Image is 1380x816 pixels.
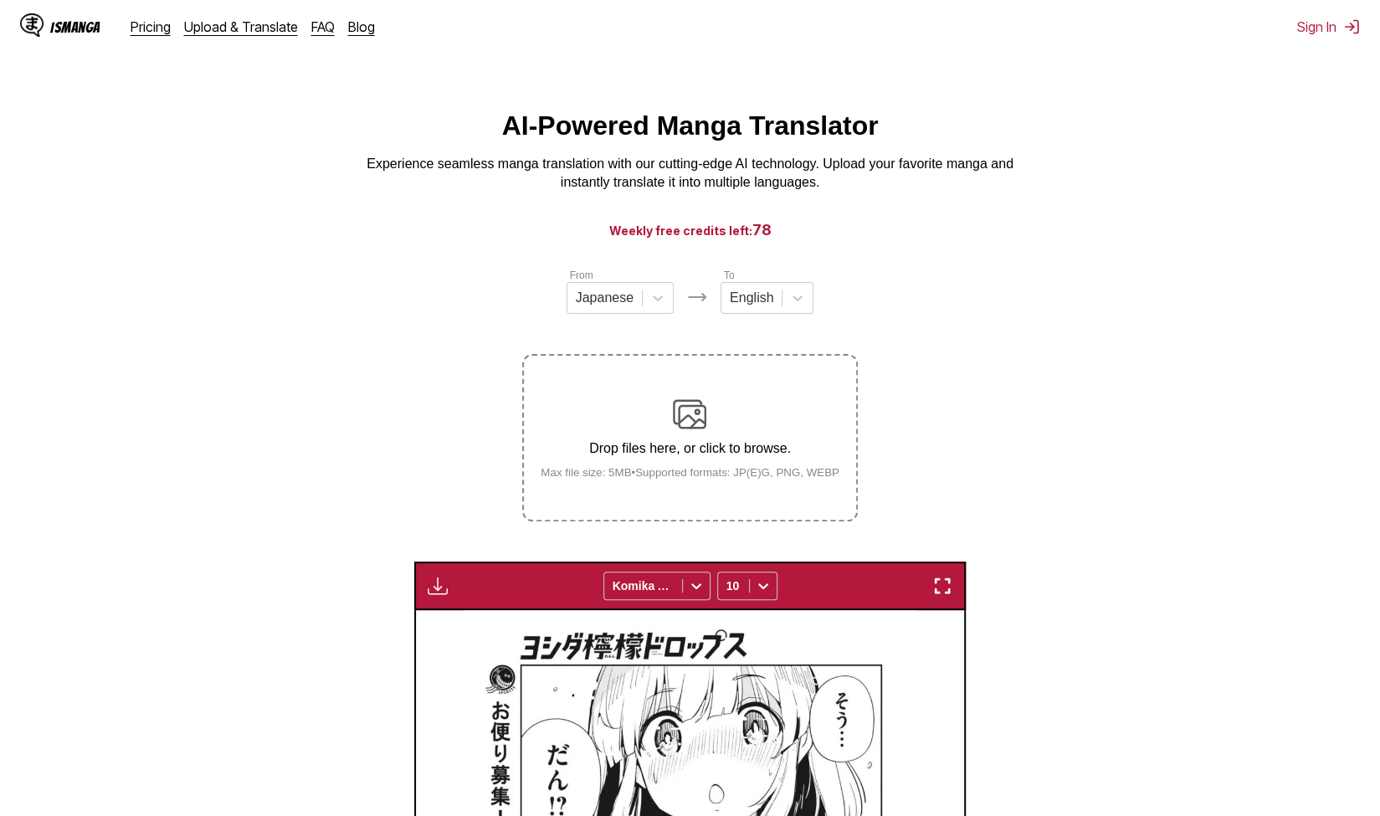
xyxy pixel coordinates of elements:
a: Upload & Translate [184,18,298,35]
span: 78 [752,221,772,239]
a: IsManga LogoIsManga [20,13,131,40]
a: Pricing [131,18,171,35]
label: From [570,269,593,281]
img: Languages icon [687,287,707,307]
div: IsManga [50,19,100,35]
a: Blog [348,18,375,35]
h1: AI-Powered Manga Translator [502,110,879,141]
label: To [724,269,735,281]
p: Drop files here, or click to browse. [527,441,853,456]
img: IsManga Logo [20,13,44,37]
img: Enter fullscreen [932,576,952,596]
h3: Weekly free credits left: [40,219,1340,240]
a: FAQ [311,18,335,35]
p: Experience seamless manga translation with our cutting-edge AI technology. Upload your favorite m... [356,155,1025,192]
img: Sign out [1343,18,1360,35]
button: Sign In [1297,18,1360,35]
small: Max file size: 5MB • Supported formats: JP(E)G, PNG, WEBP [527,466,853,479]
img: Download translated images [428,576,448,596]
